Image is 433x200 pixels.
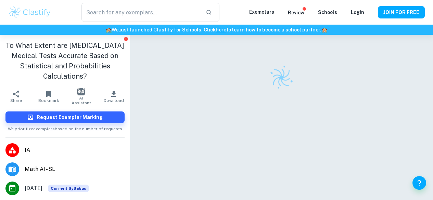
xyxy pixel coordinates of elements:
[8,123,122,132] span: We prioritize exemplars based on the number of requests
[25,146,125,154] span: IA
[37,114,103,121] h6: Request Exemplar Marking
[318,10,337,15] a: Schools
[81,3,201,22] input: Search for any exemplars...
[265,62,297,94] img: Clastify logo
[216,27,226,32] a: here
[1,26,432,34] h6: We just launched Clastify for Schools. Click to learn how to become a school partner.
[48,185,89,192] span: Current Syllabus
[106,27,112,32] span: 🏫
[249,8,274,16] p: Exemplars
[98,87,130,106] button: Download
[5,40,125,81] h1: To What Extent are [MEDICAL_DATA] Medical Tests Accurate Based on Statistical and Probabilities C...
[33,87,65,106] button: Bookmark
[25,165,125,173] span: Math AI - SL
[25,184,42,192] span: [DATE]
[38,98,59,103] span: Bookmark
[288,9,304,16] p: Review
[5,111,125,123] button: Request Exemplar Marking
[378,6,425,18] button: JOIN FOR FREE
[321,27,327,32] span: 🏫
[124,36,129,41] button: Report issue
[77,88,85,95] img: AI Assistant
[69,96,93,105] span: AI Assistant
[412,176,426,190] button: Help and Feedback
[65,87,98,106] button: AI Assistant
[104,98,124,103] span: Download
[10,98,22,103] span: Share
[48,185,89,192] div: This exemplar is based on the current syllabus. Feel free to refer to it for inspiration/ideas wh...
[351,10,364,15] a: Login
[8,5,52,19] img: Clastify logo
